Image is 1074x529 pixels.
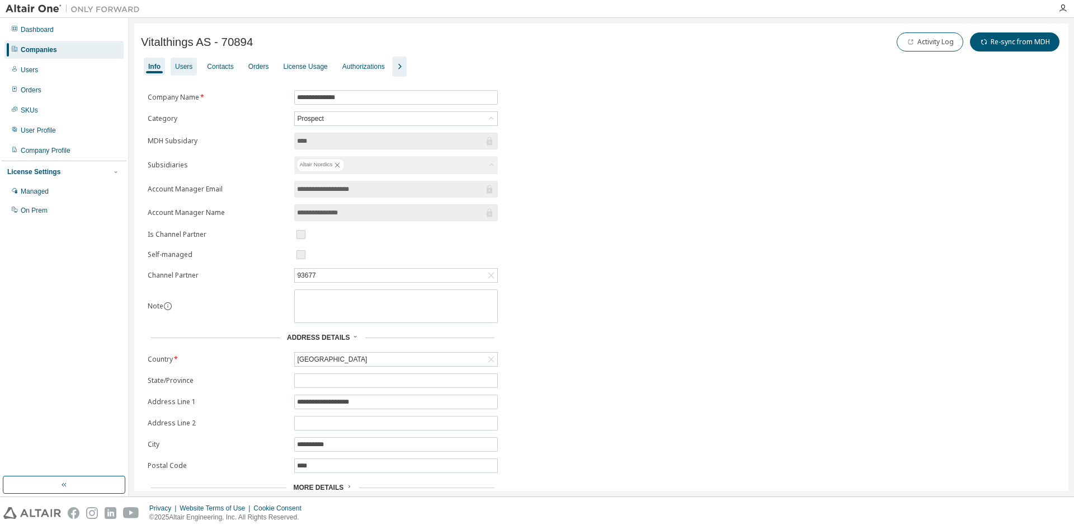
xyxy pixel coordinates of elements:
label: Account Manager Email [148,185,288,194]
div: Orders [21,86,41,95]
div: Users [21,65,38,74]
img: Altair One [6,3,145,15]
label: MDH Subsidary [148,137,288,146]
label: Channel Partner [148,271,288,280]
div: Website Terms of Use [180,504,253,513]
label: Country [148,355,288,364]
p: © 2025 Altair Engineering, Inc. All Rights Reserved. [149,513,308,522]
div: Cookie Consent [253,504,308,513]
div: Info [148,62,161,71]
div: Altair Nordics [294,156,498,174]
div: Managed [21,187,49,196]
button: Re-sync from MDH [970,32,1059,52]
div: On Prem [21,206,48,215]
div: Orders [248,62,269,71]
div: Altair Nordics [296,158,344,172]
div: License Settings [7,167,60,176]
div: Users [175,62,192,71]
div: 93677 [295,269,317,282]
img: altair_logo.svg [3,507,61,519]
div: Privacy [149,504,180,513]
label: City [148,440,288,449]
div: SKUs [21,106,38,115]
img: linkedin.svg [105,507,116,519]
div: User Profile [21,126,56,135]
div: Contacts [207,62,233,71]
label: Self-managed [148,250,288,259]
span: More Details [293,484,343,491]
span: Vitalthings AS - 70894 [141,36,253,49]
label: Is Channel Partner [148,230,288,239]
div: [GEOGRAPHIC_DATA] [295,353,369,366]
img: youtube.svg [123,507,139,519]
label: Address Line 2 [148,419,288,428]
label: Account Manager Name [148,208,288,217]
img: instagram.svg [86,507,98,519]
label: Note [148,301,163,311]
div: Companies [21,45,57,54]
div: Dashboard [21,25,54,34]
div: License Usage [283,62,327,71]
label: Category [148,114,288,123]
div: Prospect [295,113,325,125]
span: Address Details [287,334,350,341]
img: facebook.svg [68,507,79,519]
label: State/Province [148,376,288,385]
label: Company Name [148,93,288,102]
label: Address Line 1 [148,397,288,406]
label: Postal Code [148,461,288,470]
button: Activity Log [897,32,963,52]
label: Subsidiaries [148,161,288,170]
div: 93677 [295,269,497,282]
div: Prospect [295,112,497,125]
div: Authorizations [342,62,385,71]
button: information [163,302,172,311]
div: [GEOGRAPHIC_DATA] [295,353,497,366]
div: Company Profile [21,146,70,155]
